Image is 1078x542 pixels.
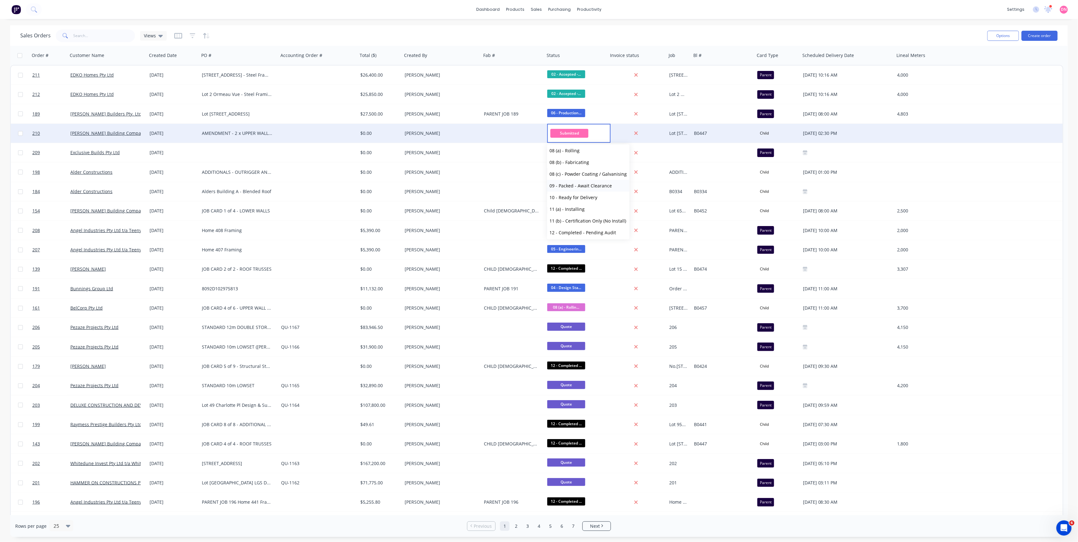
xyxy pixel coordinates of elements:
[32,260,70,279] a: 139
[484,286,539,292] div: PARENT JOB 191
[32,130,40,136] span: 210
[757,304,771,312] div: Child
[70,227,168,233] a: Angel Industries Pty Ltd t/a Teeny Tiny Homes
[149,52,177,59] div: Created Date
[757,129,771,137] div: Child
[669,227,688,234] div: PARENT JOB 208
[405,130,475,136] div: [PERSON_NAME]
[405,188,475,195] div: [PERSON_NAME]
[32,85,70,104] a: 212
[202,402,272,408] div: Lot 49 Charlotte Pl Design & Supply Framing
[360,130,398,136] div: $0.00
[757,362,771,370] div: Child
[897,52,926,59] div: Lineal Meters
[547,227,630,238] button: 12 - Completed - Pending Audit
[473,5,503,14] a: dashboard
[987,31,1019,41] button: Options
[405,363,475,369] div: [PERSON_NAME]
[568,521,578,531] a: Page 7
[32,72,40,78] span: 211
[360,149,398,156] div: $0.00
[803,168,892,176] div: [DATE] 01:00 PM
[360,363,398,369] div: $0.00
[70,460,174,466] a: Whitedune Invest Pty Ltd t/a Whitedune Property
[550,206,585,212] span: 11 (a) - Installing
[70,91,114,97] a: EDKO Homes Pty Ltd
[484,305,539,311] div: CHILD [DEMOGRAPHIC_DATA] of 6 (#78)
[523,521,532,531] a: Page 3
[550,159,589,165] span: 08 (b) - Fabricating
[360,382,398,389] div: $32,890.00
[281,324,299,330] a: QU-1167
[405,402,475,408] div: [PERSON_NAME]
[897,72,949,78] div: 4,000
[70,480,262,486] a: HAMMER ON CONSTRUCTIONS PTY. LTD. t/a [PERSON_NAME] Homes [GEOGRAPHIC_DATA]
[757,90,774,98] div: Parent
[757,284,774,293] div: Parent
[669,324,688,331] div: 206
[32,512,70,531] a: 200
[669,305,688,311] div: [STREET_ADDRESS] - Steel Framing Solutions - rev 3
[150,344,197,350] div: [DATE]
[202,130,272,136] div: AMENDMENT - 2 x UPPER WALL FRAMES | [STREET_ADDRESS]
[32,66,70,85] a: 211
[11,5,21,14] img: Factory
[32,363,40,369] span: 179
[547,420,585,428] span: 12 - Completed ...
[32,201,70,220] a: 154
[694,305,749,311] div: B0457
[405,266,475,272] div: [PERSON_NAME]
[1056,520,1072,536] iframe: Intercom live chat
[202,72,272,78] div: [STREET_ADDRESS] - Steel Framing
[803,110,892,118] div: [DATE] 08:00 AM
[757,420,771,429] div: Child
[405,72,475,78] div: [PERSON_NAME]
[547,168,630,180] button: 08 (c) - Powder Coating / Galvanising
[70,188,112,194] a: Alder Constructions
[757,71,774,79] div: Parent
[202,188,272,195] div: Alders Building A - Blended Roof
[150,91,197,98] div: [DATE]
[150,72,197,78] div: [DATE]
[150,286,197,292] div: [DATE]
[669,266,688,272] div: Lot 15 The Point Cct, [GEOGRAPHIC_DATA]
[360,421,398,428] div: $49.61
[757,168,771,176] div: Child
[547,245,585,253] span: 05 - Engineerin...
[32,169,40,175] span: 198
[202,111,272,117] div: Lot [STREET_ADDRESS]
[757,440,771,448] div: Child
[150,227,197,234] div: [DATE]
[70,441,162,447] a: [PERSON_NAME] Building Company Pty Ltd
[32,344,40,350] span: 205
[32,499,40,505] span: 196
[547,145,630,156] button: 08 (a) - Rolling
[32,415,70,434] a: 199
[32,182,70,201] a: 184
[528,5,545,14] div: sales
[32,337,70,356] a: 205
[405,421,475,428] div: [PERSON_NAME]
[360,324,398,331] div: $83,946.50
[32,163,70,182] a: 198
[405,305,475,311] div: [PERSON_NAME]
[547,381,585,389] span: Quote
[32,124,70,143] a: 210
[897,91,949,98] div: 4,000
[360,344,398,350] div: $31,900.00
[757,343,774,351] div: Parent
[202,266,272,272] div: JOB CARD 2 of 2 - ROOF TRUSSES
[70,208,162,214] a: [PERSON_NAME] Building Company Pty Ltd
[550,148,580,154] span: 08 (a) - Rolling
[32,434,70,453] a: 143
[583,523,611,529] a: Next page
[547,264,585,272] span: 12 - Completed ...
[547,156,630,168] button: 08 (b) - Fabricating
[70,52,104,59] div: Customer Name
[757,401,774,409] div: Parent
[32,376,70,395] a: 204
[547,70,585,78] span: 02 - Accepted -...
[405,91,475,98] div: [PERSON_NAME]
[281,344,299,350] a: QU-1166
[803,246,892,254] div: [DATE] 10:00 AM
